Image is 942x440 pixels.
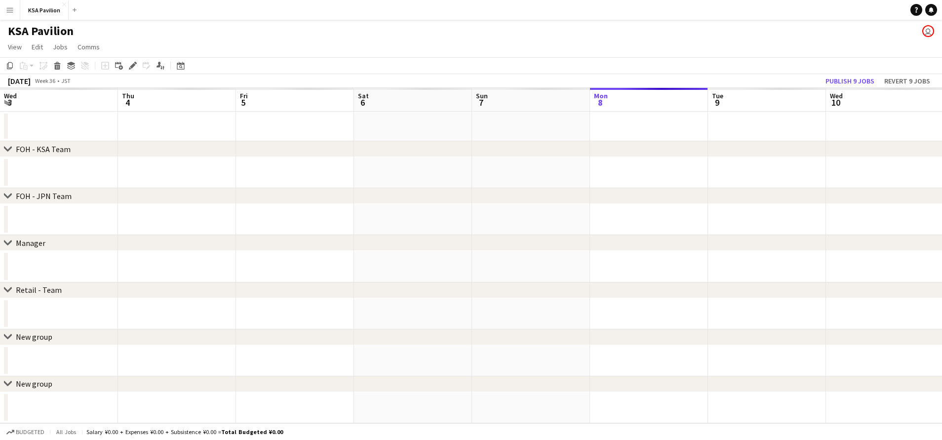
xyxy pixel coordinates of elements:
[4,91,17,100] span: Wed
[8,24,74,39] h1: KSA Pavilion
[474,97,488,108] span: 7
[8,42,22,51] span: View
[61,77,71,84] div: JST
[922,25,934,37] app-user-avatar: Yousef Alabdulmuhsin
[49,40,72,53] a: Jobs
[594,91,608,100] span: Mon
[78,42,100,51] span: Comms
[74,40,104,53] a: Comms
[476,91,488,100] span: Sun
[221,428,283,436] span: Total Budgeted ¥0.00
[16,429,44,436] span: Budgeted
[238,97,248,108] span: 5
[8,76,31,86] div: [DATE]
[122,91,134,100] span: Thu
[33,77,57,84] span: Week 36
[16,144,71,154] div: FOH - KSA Team
[822,75,878,87] button: Publish 9 jobs
[53,42,68,51] span: Jobs
[4,40,26,53] a: View
[2,97,17,108] span: 3
[32,42,43,51] span: Edit
[54,428,78,436] span: All jobs
[16,379,52,389] div: New group
[20,0,69,20] button: KSA Pavilion
[356,97,369,108] span: 6
[16,285,62,295] div: Retail - Team
[16,332,52,342] div: New group
[16,238,45,248] div: Manager
[880,75,934,87] button: Revert 9 jobs
[86,428,283,436] div: Salary ¥0.00 + Expenses ¥0.00 + Subsistence ¥0.00 =
[358,91,369,100] span: Sat
[120,97,134,108] span: 4
[830,91,843,100] span: Wed
[828,97,843,108] span: 10
[28,40,47,53] a: Edit
[240,91,248,100] span: Fri
[592,97,608,108] span: 8
[5,427,46,438] button: Budgeted
[16,191,72,201] div: FOH - JPN Team
[712,91,723,100] span: Tue
[710,97,723,108] span: 9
